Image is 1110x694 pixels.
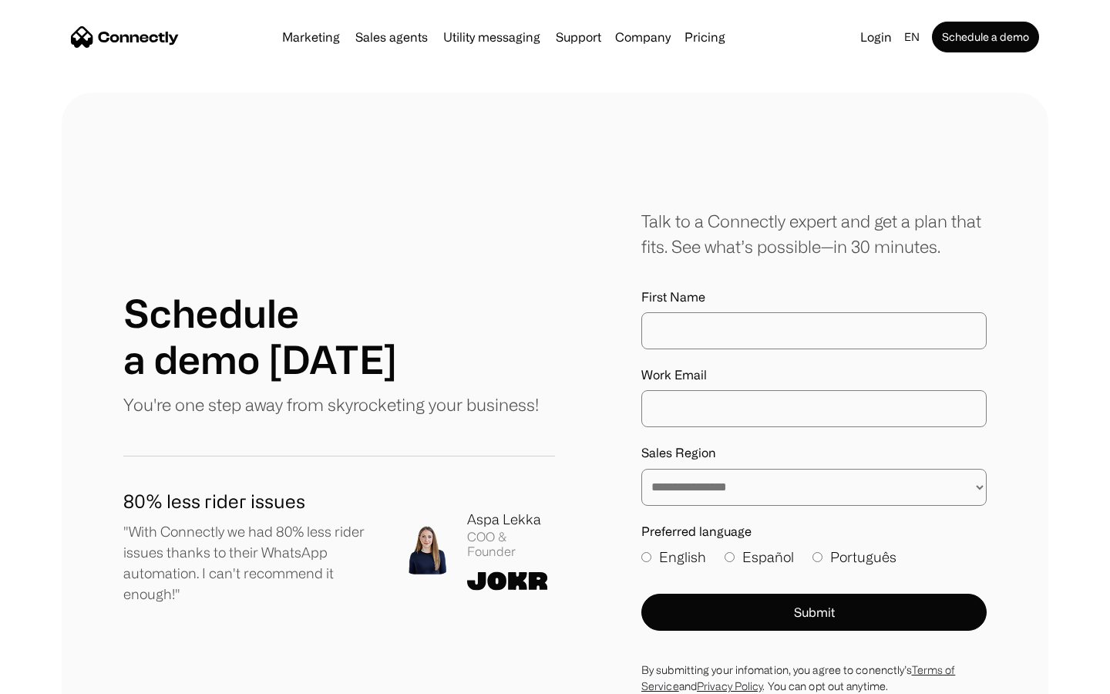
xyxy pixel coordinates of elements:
a: Sales agents [349,31,434,43]
a: Login [854,26,898,48]
a: Terms of Service [641,664,955,692]
label: Sales Region [641,446,987,460]
div: By submitting your infomation, you agree to conenctly’s and . You can opt out anytime. [641,662,987,694]
h1: Schedule a demo [DATE] [123,290,397,382]
input: Português [812,552,822,562]
div: Aspa Lekka [467,509,555,530]
div: Company [615,26,671,48]
ul: Language list [31,667,92,689]
div: COO & Founder [467,530,555,559]
label: English [641,547,706,568]
a: Schedule a demo [932,22,1039,52]
label: Preferred language [641,524,987,539]
p: You're one step away from skyrocketing your business! [123,392,539,417]
div: Talk to a Connectly expert and get a plan that fits. See what’s possible—in 30 minutes. [641,208,987,259]
button: Submit [641,594,987,631]
label: First Name [641,290,987,305]
a: Pricing [678,31,732,43]
a: Support [550,31,607,43]
div: en [904,26,920,48]
input: Español [725,552,735,562]
h1: 80% less rider issues [123,487,378,515]
p: "With Connectly we had 80% less rider issues thanks to their WhatsApp automation. I can't recomme... [123,521,378,605]
label: Português [812,547,896,568]
label: Español [725,547,794,568]
label: Work Email [641,368,987,382]
a: Privacy Policy [697,680,762,692]
aside: Language selected: English [15,665,92,689]
a: Utility messaging [437,31,547,43]
input: English [641,552,651,562]
a: Marketing [276,31,346,43]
